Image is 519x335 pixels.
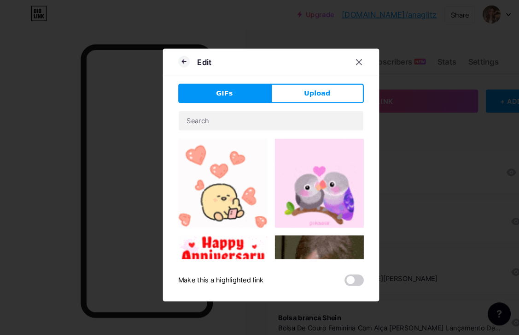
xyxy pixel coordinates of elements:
div: Make this a highlighted link [171,263,253,274]
div: Edit [189,54,203,65]
img: Gihpy [263,133,349,218]
span: Upload [291,84,316,94]
button: Upload [260,80,349,99]
input: Search [171,107,348,125]
img: Gihpy [263,226,349,297]
img: Gihpy [171,133,256,218]
button: GIFs [171,80,260,99]
span: GIFs [207,84,223,94]
img: Gihpy [171,226,256,311]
